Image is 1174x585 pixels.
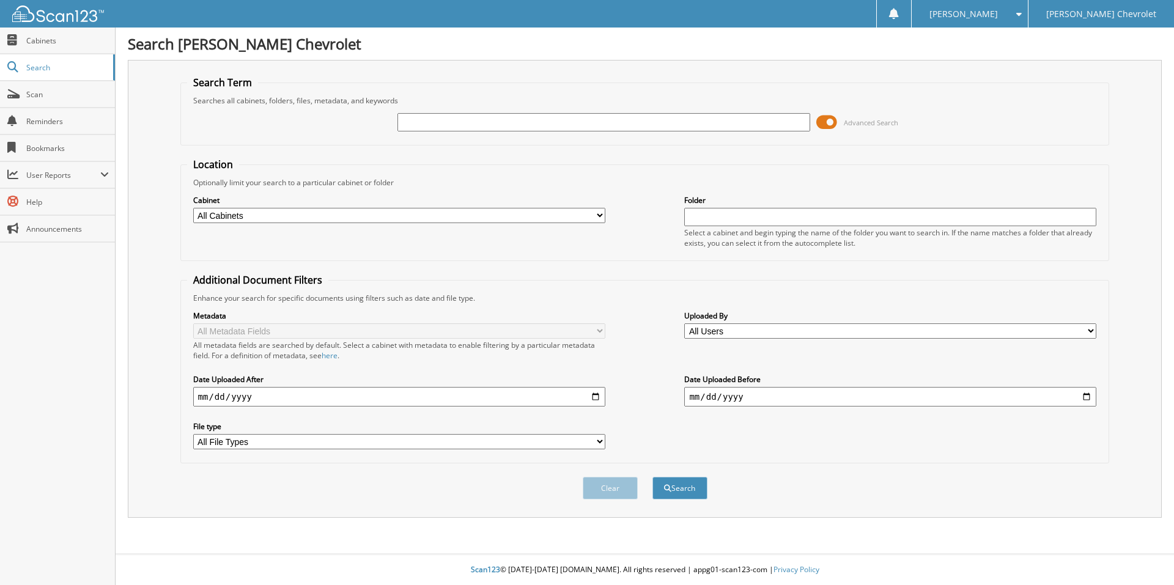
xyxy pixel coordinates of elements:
[26,170,100,180] span: User Reports
[26,197,109,207] span: Help
[844,118,898,127] span: Advanced Search
[12,6,104,22] img: scan123-logo-white.svg
[684,374,1096,384] label: Date Uploaded Before
[187,76,258,89] legend: Search Term
[193,195,605,205] label: Cabinet
[187,177,1103,188] div: Optionally limit your search to a particular cabinet or folder
[773,564,819,575] a: Privacy Policy
[929,10,998,18] span: [PERSON_NAME]
[26,35,109,46] span: Cabinets
[193,387,605,407] input: start
[471,564,500,575] span: Scan123
[187,95,1103,106] div: Searches all cabinets, folders, files, metadata, and keywords
[684,227,1096,248] div: Select a cabinet and begin typing the name of the folder you want to search in. If the name match...
[26,116,109,127] span: Reminders
[322,350,338,361] a: here
[128,34,1162,54] h1: Search [PERSON_NAME] Chevrolet
[583,477,638,499] button: Clear
[193,374,605,384] label: Date Uploaded After
[187,293,1103,303] div: Enhance your search for specific documents using filters such as date and file type.
[1113,526,1174,585] iframe: Chat Widget
[26,224,109,234] span: Announcements
[187,158,239,171] legend: Location
[193,421,605,432] label: File type
[193,340,605,361] div: All metadata fields are searched by default. Select a cabinet with metadata to enable filtering b...
[193,311,605,321] label: Metadata
[116,555,1174,585] div: © [DATE]-[DATE] [DOMAIN_NAME]. All rights reserved | appg01-scan123-com |
[187,273,328,287] legend: Additional Document Filters
[26,143,109,153] span: Bookmarks
[684,387,1096,407] input: end
[652,477,707,499] button: Search
[1046,10,1156,18] span: [PERSON_NAME] Chevrolet
[684,195,1096,205] label: Folder
[684,311,1096,321] label: Uploaded By
[26,62,107,73] span: Search
[26,89,109,100] span: Scan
